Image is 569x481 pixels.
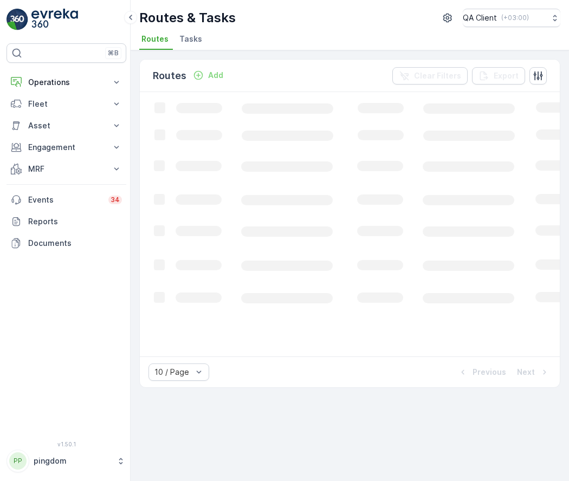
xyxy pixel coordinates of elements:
button: Fleet [7,93,126,115]
p: MRF [28,164,105,174]
button: MRF [7,158,126,180]
button: Add [189,69,228,82]
span: v 1.50.1 [7,441,126,447]
p: ( +03:00 ) [501,14,529,22]
p: Export [494,70,519,81]
p: QA Client [463,12,497,23]
a: Reports [7,211,126,232]
button: Operations [7,71,126,93]
p: Clear Filters [414,70,461,81]
p: ⌘B [108,49,119,57]
p: 34 [111,196,120,204]
p: Add [208,70,223,81]
p: Asset [28,120,105,131]
button: Previous [456,366,507,379]
p: Next [517,367,535,378]
p: Routes [153,68,186,83]
p: pingdom [34,456,111,466]
p: Events [28,194,102,205]
p: Fleet [28,99,105,109]
button: Export [472,67,525,84]
img: logo [7,9,28,30]
button: Engagement [7,136,126,158]
span: Tasks [179,34,202,44]
a: Documents [7,232,126,254]
button: Asset [7,115,126,136]
span: Routes [141,34,169,44]
p: Routes & Tasks [139,9,236,27]
button: Clear Filters [392,67,468,84]
img: logo_light-DOdMpM7g.png [31,9,78,30]
p: Operations [28,77,105,88]
p: Reports [28,216,122,227]
button: QA Client(+03:00) [463,9,560,27]
div: PP [9,452,27,470]
a: Events34 [7,189,126,211]
p: Previous [473,367,506,378]
button: Next [516,366,551,379]
p: Engagement [28,142,105,153]
p: Documents [28,238,122,249]
button: PPpingdom [7,450,126,472]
